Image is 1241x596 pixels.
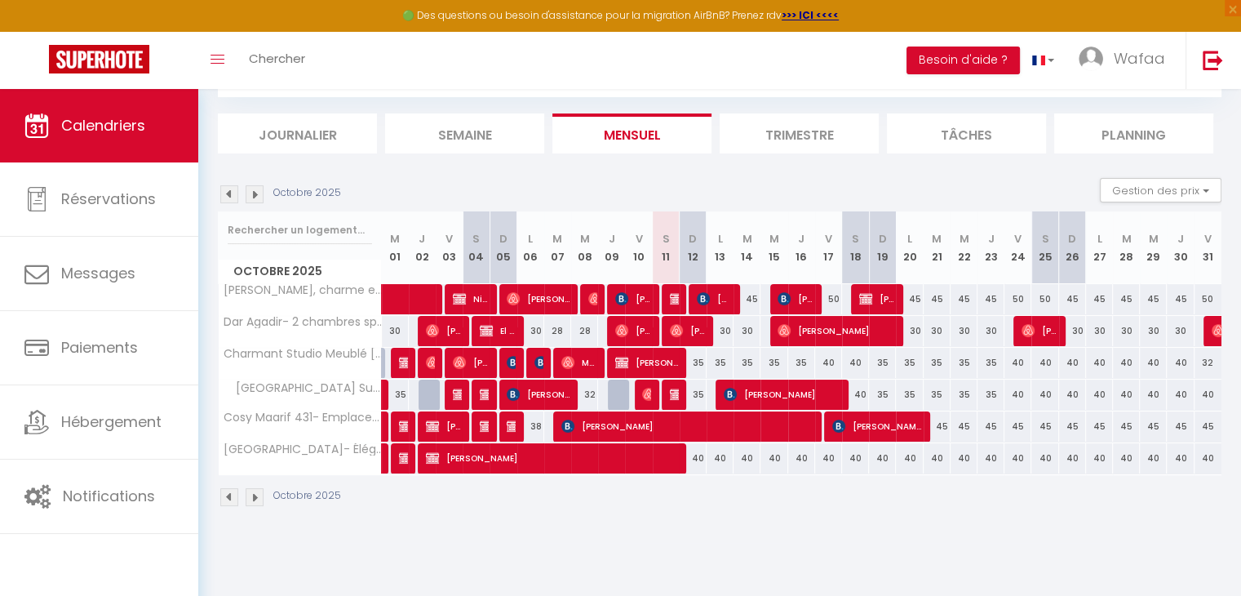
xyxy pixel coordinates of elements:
[869,211,896,284] th: 19
[1113,284,1140,314] div: 45
[760,211,787,284] th: 15
[697,283,733,314] span: [MEDICAL_DATA][PERSON_NAME] Goodyear
[63,486,155,506] span: Notifications
[951,348,977,378] div: 35
[788,443,815,474] div: 40
[977,211,1004,284] th: 23
[1086,411,1113,442] div: 45
[977,411,1004,442] div: 45
[517,211,544,284] th: 06
[842,348,869,378] div: 40
[653,211,680,284] th: 11
[1149,231,1159,247] abbr: M
[680,348,707,378] div: 35
[219,260,381,283] span: Octobre 2025
[625,211,652,284] th: 10
[988,231,995,247] abbr: J
[1140,411,1167,442] div: 45
[907,231,912,247] abbr: L
[61,189,156,209] span: Réservations
[1059,348,1086,378] div: 40
[1059,380,1086,410] div: 40
[1059,411,1086,442] div: 45
[399,411,408,442] span: Faissal Sakimi
[426,315,462,346] span: [PERSON_NAME]
[507,379,570,410] span: [PERSON_NAME]
[815,348,842,378] div: 40
[977,348,1004,378] div: 35
[472,231,480,247] abbr: S
[1059,284,1086,314] div: 45
[598,211,625,284] th: 09
[480,411,489,442] span: othmane nouaimi
[869,348,896,378] div: 35
[977,284,1004,314] div: 45
[1059,443,1086,474] div: 40
[436,211,463,284] th: 03
[382,380,390,411] a: [PERSON_NAME]
[221,316,384,328] span: Dar Agadir- 2 chambres spacieuse en plein centre
[718,231,723,247] abbr: L
[571,316,598,346] div: 28
[1194,284,1221,314] div: 50
[480,315,516,346] span: El [PERSON_NAME]
[409,211,436,284] th: 02
[221,380,384,398] span: [GEOGRAPHIC_DATA] Sunset Escape
[1004,348,1031,378] div: 40
[1167,348,1194,378] div: 40
[951,316,977,346] div: 30
[580,231,590,247] abbr: M
[670,315,706,346] span: [PERSON_NAME]
[887,113,1046,153] li: Tâches
[707,443,734,474] div: 40
[218,113,377,153] li: Journalier
[1204,231,1212,247] abbr: V
[760,443,787,474] div: 40
[221,443,384,456] span: [GEOGRAPHIC_DATA]- Élégance en plein centre
[1140,284,1167,314] div: 45
[778,315,894,346] span: [PERSON_NAME]
[1113,348,1140,378] div: 40
[788,211,815,284] th: 16
[1140,316,1167,346] div: 30
[1122,231,1132,247] abbr: M
[1068,231,1076,247] abbr: D
[382,211,409,284] th: 01
[707,316,734,346] div: 30
[1004,380,1031,410] div: 40
[635,231,642,247] abbr: V
[959,231,968,247] abbr: M
[221,348,384,360] span: Charmant Studio Meublé [GEOGRAPHIC_DATA] –Aéroport
[842,380,869,410] div: 40
[426,411,462,442] span: [PERSON_NAME]
[453,283,489,314] span: Nidal El yemlafi
[221,284,384,296] span: [PERSON_NAME], charme et emplacement idéale
[1031,284,1058,314] div: 50
[1140,348,1167,378] div: 40
[1031,443,1058,474] div: 40
[680,211,707,284] th: 12
[1031,380,1058,410] div: 40
[552,231,562,247] abbr: M
[734,443,760,474] div: 40
[924,316,951,346] div: 30
[61,411,162,432] span: Hébergement
[1113,211,1140,284] th: 28
[419,231,425,247] abbr: J
[544,211,571,284] th: 07
[1140,380,1167,410] div: 40
[977,380,1004,410] div: 35
[680,443,707,474] div: 40
[1086,443,1113,474] div: 40
[906,47,1020,74] button: Besoin d'aide ?
[1004,211,1031,284] th: 24
[1031,348,1058,378] div: 40
[663,231,670,247] abbr: S
[951,411,977,442] div: 45
[977,316,1004,346] div: 30
[924,411,951,442] div: 45
[1140,443,1167,474] div: 40
[507,283,570,314] span: [PERSON_NAME]
[924,443,951,474] div: 40
[924,284,951,314] div: 45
